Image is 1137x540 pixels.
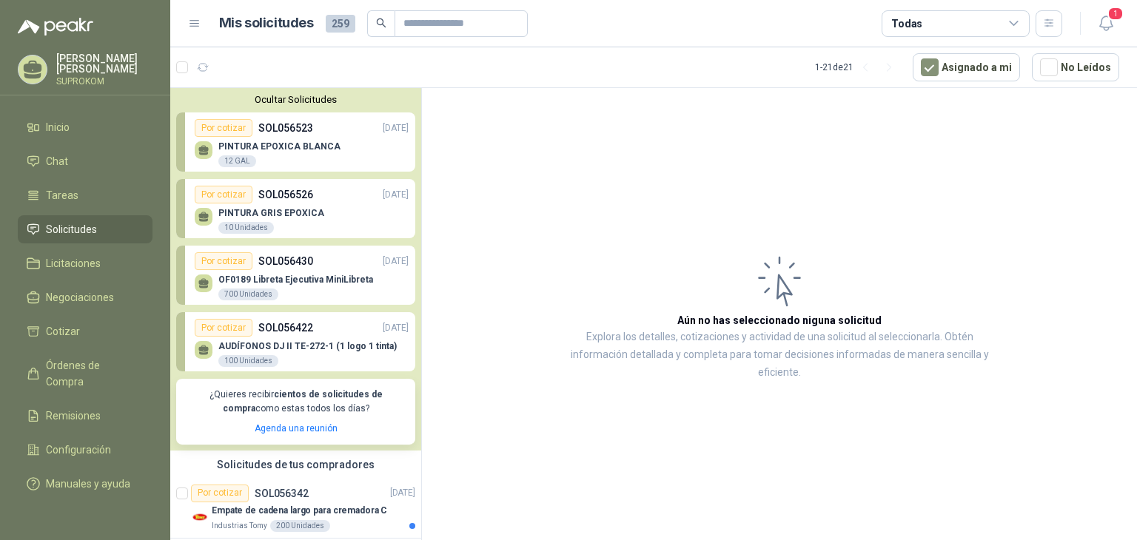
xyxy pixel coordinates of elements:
[1107,7,1124,21] span: 1
[218,274,373,285] p: OF0189 Libreta Ejecutiva MiniLibreta
[18,215,152,243] a: Solicitudes
[176,246,415,305] a: Por cotizarSOL056430[DATE] OF0189 Libreta Ejecutiva MiniLibreta700 Unidades
[18,249,152,277] a: Licitaciones
[677,312,882,328] h3: Aún no has seleccionado niguna solicitud
[913,53,1020,81] button: Asignado a mi
[46,323,80,340] span: Cotizar
[218,355,278,367] div: 100 Unidades
[218,155,256,167] div: 12 GAL
[18,283,152,311] a: Negociaciones
[46,357,138,390] span: Órdenes de Compra
[46,255,101,271] span: Licitaciones
[46,153,68,169] span: Chat
[46,289,114,306] span: Negociaciones
[18,18,93,36] img: Logo peakr
[18,317,152,345] a: Cotizar
[46,119,70,135] span: Inicio
[191,508,209,526] img: Company Logo
[258,186,313,203] p: SOL056526
[383,254,409,269] p: [DATE]
[891,16,922,32] div: Todas
[218,208,324,218] p: PINTURA GRIS EPOXICA
[195,252,252,270] div: Por cotizar
[195,319,252,337] div: Por cotizar
[258,253,313,269] p: SOL056430
[218,288,278,300] div: 700 Unidades
[383,188,409,202] p: [DATE]
[570,328,989,382] p: Explora los detalles, cotizaciones y actividad de una solicitud al seleccionarla. Obtén informaci...
[56,77,152,86] p: SUPROKOM
[185,388,406,416] p: ¿Quieres recibir como estas todos los días?
[18,351,152,396] a: Órdenes de Compra
[176,312,415,371] a: Por cotizarSOL056422[DATE] AUDÍFONOS DJ II TE-272-1 (1 logo 1 tinta)100 Unidades
[218,141,341,152] p: PINTURA EPOXICA BLANCA
[218,341,397,351] p: AUDÍFONOS DJ II TE-272-1 (1 logo 1 tinta)
[383,321,409,335] p: [DATE]
[18,402,152,430] a: Remisiones
[170,450,421,479] div: Solicitudes de tus compradores
[46,442,111,458] span: Configuración
[56,53,152,74] p: [PERSON_NAME] [PERSON_NAME]
[218,222,274,234] div: 10 Unidades
[383,121,409,135] p: [DATE]
[258,120,313,136] p: SOL056523
[46,476,130,492] span: Manuales y ayuda
[195,119,252,137] div: Por cotizar
[212,504,387,518] p: Empate de cadena largo para cremadora C
[390,486,415,500] p: [DATE]
[18,113,152,141] a: Inicio
[258,320,313,336] p: SOL056422
[255,488,309,499] p: SOL056342
[46,187,78,203] span: Tareas
[18,147,152,175] a: Chat
[18,470,152,498] a: Manuales y ayuda
[212,520,267,532] p: Industrias Tomy
[270,520,330,532] div: 200 Unidades
[195,186,252,203] div: Por cotizar
[18,436,152,464] a: Configuración
[18,181,152,209] a: Tareas
[1093,10,1119,37] button: 1
[376,18,386,28] span: search
[815,55,901,79] div: 1 - 21 de 21
[176,179,415,238] a: Por cotizarSOL056526[DATE] PINTURA GRIS EPOXICA10 Unidades
[170,88,421,450] div: Ocultar SolicitudesPor cotizarSOL056523[DATE] PINTURA EPOXICA BLANCA12 GALPor cotizarSOL056526[DA...
[255,423,338,433] a: Agenda una reunión
[219,13,314,34] h1: Mis solicitudes
[176,94,415,105] button: Ocultar Solicitudes
[170,479,421,539] a: Por cotizarSOL056342[DATE] Company LogoEmpate de cadena largo para cremadora CIndustrias Tomy200 ...
[223,389,383,414] b: cientos de solicitudes de compra
[46,221,97,237] span: Solicitudes
[191,485,249,502] div: Por cotizar
[46,408,101,424] span: Remisiones
[1032,53,1119,81] button: No Leídos
[326,15,355,33] span: 259
[176,112,415,172] a: Por cotizarSOL056523[DATE] PINTURA EPOXICA BLANCA12 GAL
